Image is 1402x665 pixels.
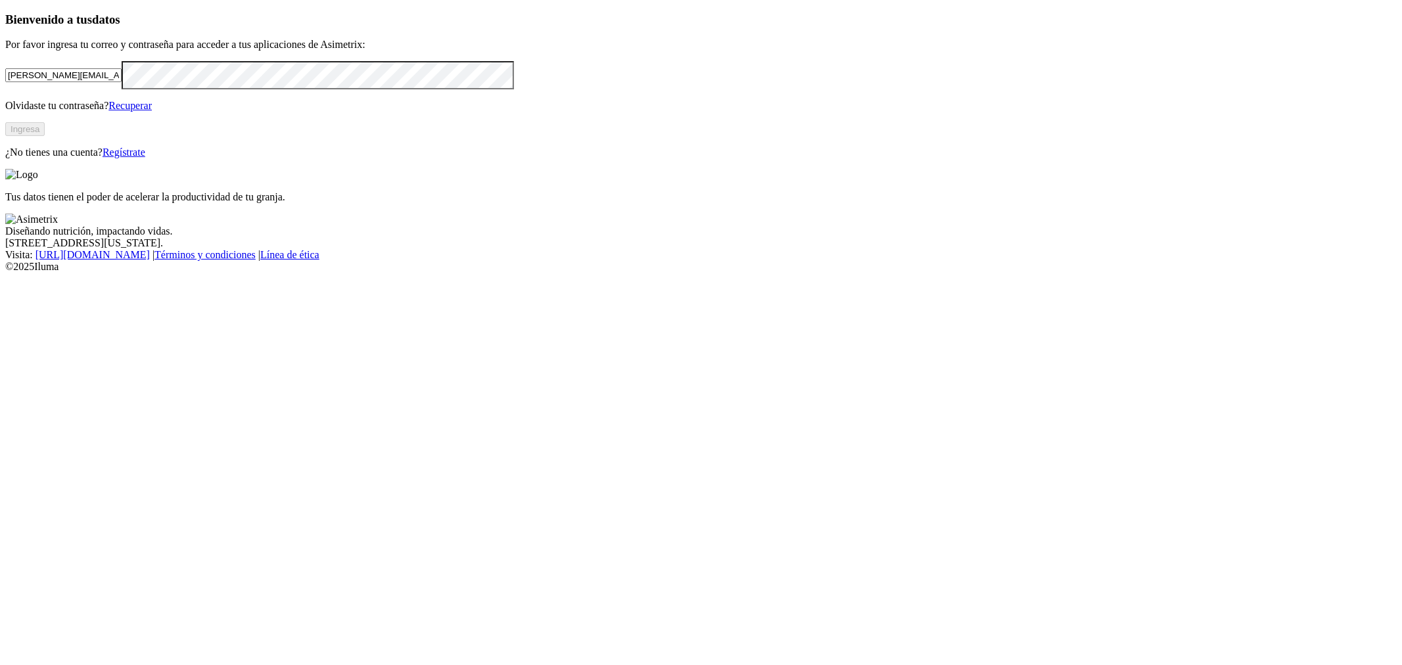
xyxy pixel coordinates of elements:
p: Tus datos tienen el poder de acelerar la productividad de tu granja. [5,191,1397,203]
p: ¿No tienes una cuenta? [5,147,1397,158]
h3: Bienvenido a tus [5,12,1397,27]
p: Olvidaste tu contraseña? [5,100,1397,112]
a: [URL][DOMAIN_NAME] [35,249,150,260]
input: Tu correo [5,68,122,82]
div: © 2025 Iluma [5,261,1397,273]
div: [STREET_ADDRESS][US_STATE]. [5,237,1397,249]
div: Visita : | | [5,249,1397,261]
img: Asimetrix [5,214,58,225]
div: Diseñando nutrición, impactando vidas. [5,225,1397,237]
a: Regístrate [103,147,145,158]
a: Recuperar [108,100,152,111]
p: Por favor ingresa tu correo y contraseña para acceder a tus aplicaciones de Asimetrix: [5,39,1397,51]
button: Ingresa [5,122,45,136]
a: Términos y condiciones [154,249,256,260]
img: Logo [5,169,38,181]
span: datos [92,12,120,26]
a: Línea de ética [260,249,319,260]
